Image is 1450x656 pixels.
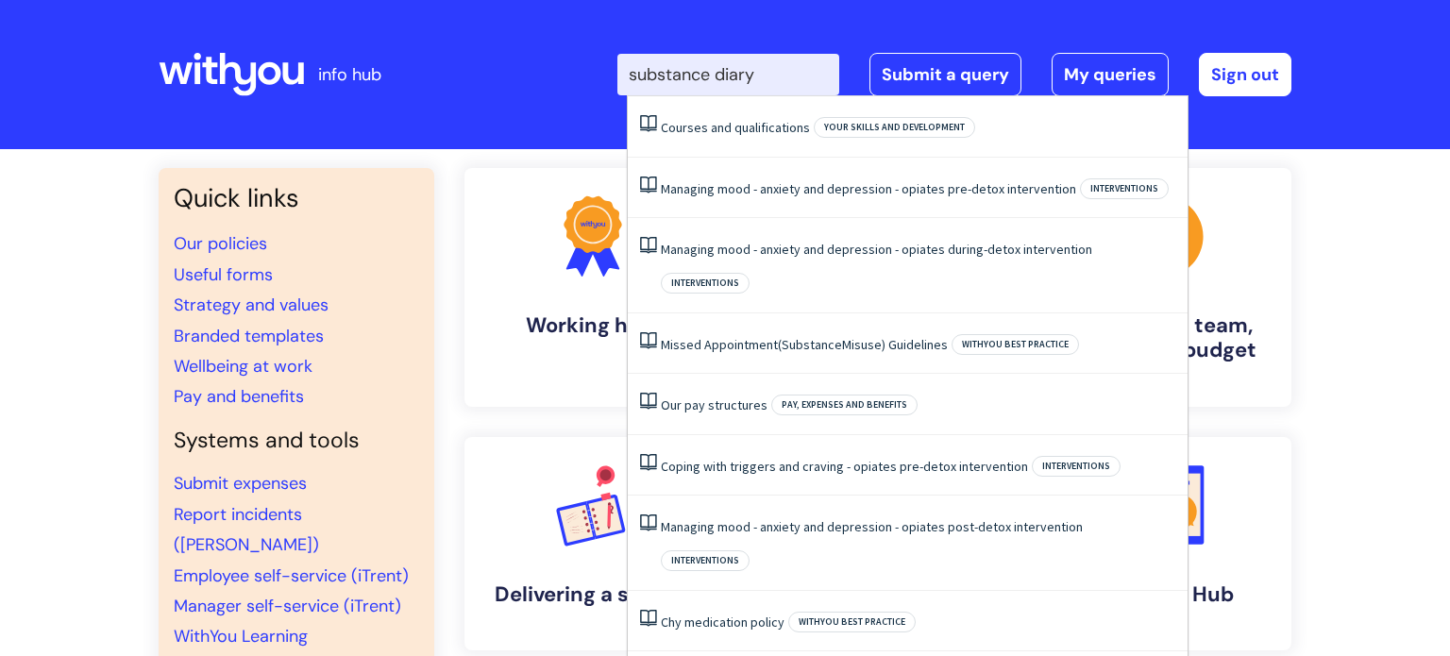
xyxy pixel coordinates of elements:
[174,472,307,495] a: Submit expenses
[661,336,948,353] a: Missed Appointment(SubstanceMisuse) Guidelines
[1080,178,1169,199] span: Interventions
[788,612,916,632] span: WithYou best practice
[174,428,419,454] h4: Systems and tools
[661,241,1092,258] a: Managing mood - anxiety and depression - opiates during-detox intervention
[661,614,784,631] a: Chy medication policy
[174,232,267,255] a: Our policies
[174,263,273,286] a: Useful forms
[778,336,842,353] span: (Substance
[174,385,304,408] a: Pay and benefits
[174,294,329,316] a: Strategy and values
[661,273,750,294] span: Interventions
[1052,53,1169,96] a: My queries
[661,180,1076,197] a: Managing mood - anxiety and depression - opiates pre-detox intervention
[661,119,810,136] a: Courses and qualifications
[174,183,419,213] h3: Quick links
[617,54,839,95] input: Search
[661,396,767,413] a: Our pay structures
[464,168,721,407] a: Working here
[480,582,706,607] h4: Delivering a service
[174,625,308,648] a: WithYou Learning
[617,53,1291,96] div: | -
[174,325,324,347] a: Branded templates
[661,518,1083,535] a: Managing mood - anxiety and depression - opiates post-detox intervention
[661,550,750,571] span: Interventions
[480,313,706,338] h4: Working here
[1199,53,1291,96] a: Sign out
[661,458,1028,475] a: Coping with triggers and craving - opiates pre-detox intervention
[814,117,975,138] span: Your skills and development
[869,53,1021,96] a: Submit a query
[174,564,409,587] a: Employee self-service (iTrent)
[174,503,319,556] a: Report incidents ([PERSON_NAME])
[174,355,312,378] a: Wellbeing at work
[318,59,381,90] p: info hub
[771,395,918,415] span: Pay, expenses and benefits
[174,595,401,617] a: Manager self-service (iTrent)
[464,437,721,650] a: Delivering a service
[1032,456,1121,477] span: Interventions
[952,334,1079,355] span: WithYou best practice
